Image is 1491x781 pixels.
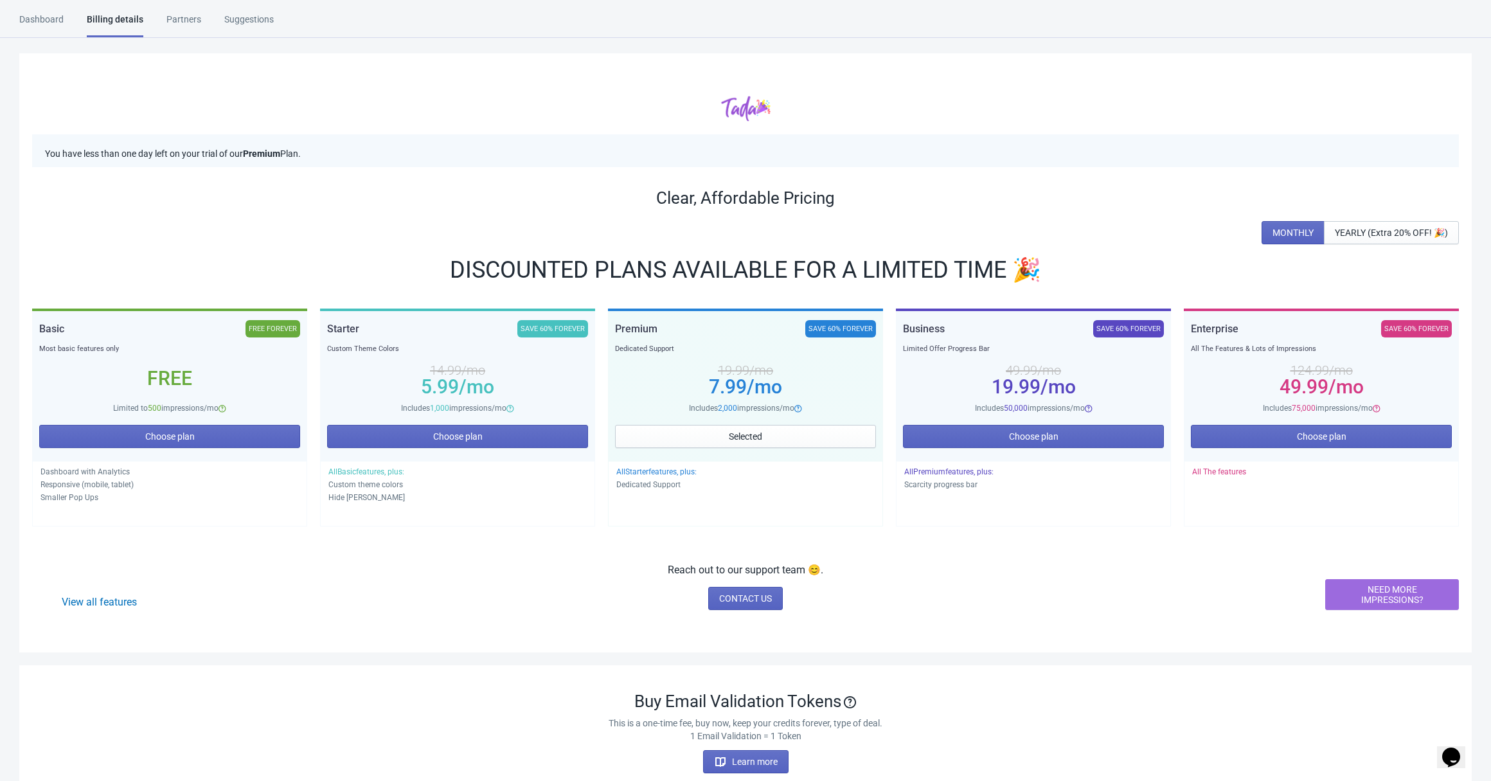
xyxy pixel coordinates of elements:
div: SAVE 60% FOREVER [805,320,876,337]
span: 50,000 [1004,404,1028,413]
span: /mo [1328,375,1364,398]
button: Selected [615,425,876,448]
span: All Basic features, plus: [328,467,404,476]
div: Starter [327,320,359,337]
span: Choose plan [1297,431,1346,442]
div: 19.99 /mo [615,365,876,375]
div: SAVE 60% FOREVER [1381,320,1452,337]
p: Smaller Pop Ups [40,491,299,504]
span: Learn more [714,755,778,768]
div: Dashboard [19,13,64,35]
span: 2,000 [718,404,737,413]
span: All Starter features, plus: [616,467,697,476]
span: Includes impressions/mo [1263,404,1373,413]
iframe: chat widget [1437,730,1478,768]
button: Choose plan [327,425,588,448]
span: Includes impressions/mo [401,404,506,413]
span: Choose plan [433,431,483,442]
div: Limited to impressions/mo [39,402,300,415]
div: Enterprise [1191,320,1238,337]
span: Choose plan [145,431,195,442]
div: Free [39,373,300,384]
span: All Premium features, plus: [904,467,994,476]
div: Limited Offer Progress Bar [903,343,1164,355]
span: 75,000 [1292,404,1316,413]
div: SAVE 60% FOREVER [1093,320,1164,337]
a: CONTACT US [708,587,783,610]
div: Clear, Affordable Pricing [32,188,1459,208]
div: Most basic features only [39,343,300,355]
div: FREE FOREVER [246,320,300,337]
div: 5.99 [327,382,588,392]
div: SAVE 60% FOREVER [517,320,588,337]
span: CONTACT US [719,593,772,604]
button: Learn more [703,750,789,773]
div: Custom Theme Colors [327,343,588,355]
p: You have less than one day left on your trial of our Plan. [45,147,1446,161]
p: Dashboard with Analytics [40,465,299,478]
span: /mo [1040,375,1076,398]
p: Hide [PERSON_NAME] [328,491,587,504]
div: Suggestions [224,13,274,35]
button: Choose plan [903,425,1164,448]
div: Billing details [87,13,143,37]
p: Dedicated Support [616,478,875,491]
div: 124.99 /mo [1191,365,1452,375]
a: View all features [62,596,137,608]
span: MONTHLY [1272,228,1314,238]
img: tadacolor.png [721,95,771,121]
p: Scarcity progress bar [904,478,1163,491]
button: Choose plan [1191,425,1452,448]
p: This is a one-time fee, buy now, keep your credits forever, type of deal. [32,717,1459,730]
button: NEED MORE IMPRESSIONS? [1325,579,1459,610]
div: 7.99 [615,382,876,392]
div: Premium [615,320,657,337]
div: 49.99 [1191,382,1452,392]
span: /mo [459,375,494,398]
span: YEARLY (Extra 20% OFF! 🎉) [1335,228,1448,238]
div: Basic [39,320,64,337]
p: 1 Email Validation = 1 Token [32,730,1459,742]
div: 14.99 /mo [327,365,588,375]
button: Choose plan [39,425,300,448]
span: 1,000 [430,404,449,413]
b: Premium [243,148,280,159]
span: Choose plan [1009,431,1058,442]
p: Custom theme colors [328,478,587,491]
p: Responsive (mobile, tablet) [40,478,299,491]
div: DISCOUNTED PLANS AVAILABLE FOR A LIMITED TIME 🎉 [32,260,1459,280]
div: 49.99 /mo [903,365,1164,375]
div: Partners [166,13,201,35]
button: MONTHLY [1262,221,1325,244]
span: All The features [1192,467,1246,476]
div: Business [903,320,945,337]
span: Selected [729,431,762,442]
div: Buy Email Validation Tokens [32,691,1459,712]
span: NEED MORE IMPRESSIONS? [1336,584,1448,605]
div: 19.99 [903,382,1164,392]
span: Includes impressions/mo [975,404,1085,413]
span: Includes impressions/mo [689,404,794,413]
div: Dedicated Support [615,343,876,355]
span: /mo [747,375,782,398]
div: All The Features & Lots of Impressions [1191,343,1452,355]
span: 500 [148,404,161,413]
p: Reach out to our support team 😊. [668,562,823,578]
button: YEARLY (Extra 20% OFF! 🎉) [1324,221,1459,244]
